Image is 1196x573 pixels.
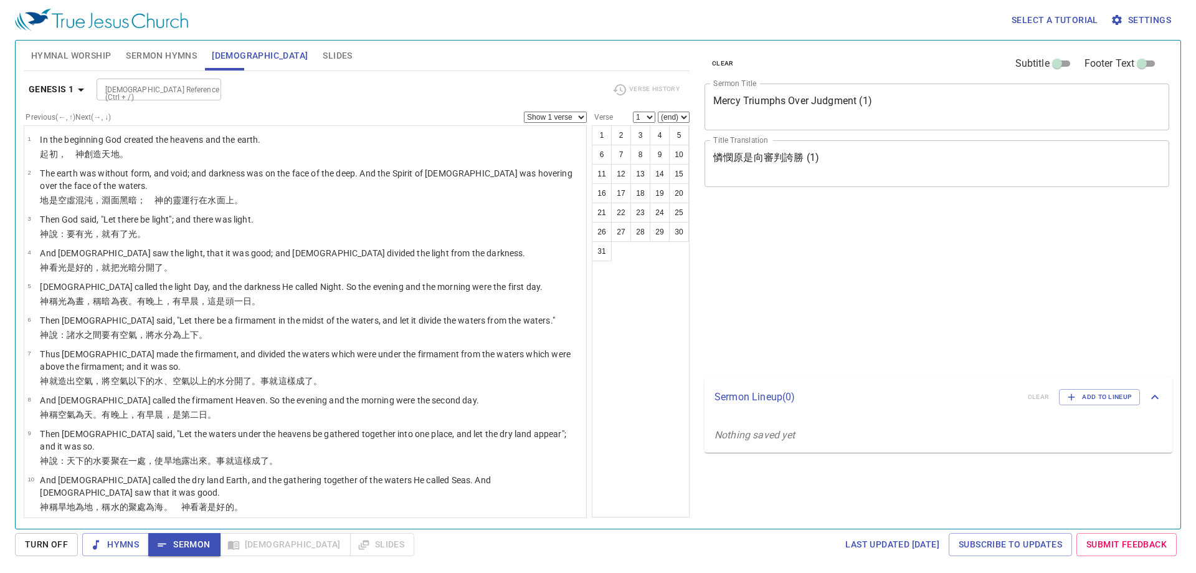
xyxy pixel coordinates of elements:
span: Subscribe to Updates [959,537,1062,552]
button: 29 [650,222,670,242]
wh1961: 空虛 [58,195,243,205]
wh559: ：要有 [58,229,146,239]
span: Turn Off [25,537,68,552]
wh216: 為晝 [67,296,260,306]
button: 1 [592,125,612,145]
p: 神 [40,455,582,467]
textarea: 憐憫原是向審判誇勝 (1) [713,152,1160,175]
button: 25 [669,203,689,223]
div: Sermon Lineup(0)clearAdd to Lineup [705,377,1172,418]
button: Add to Lineup [1059,389,1140,405]
input: Type Bible Reference [100,82,197,97]
wh7307: 運行 [181,195,243,205]
span: Slides [323,48,352,64]
wh6213: 空氣 [75,376,322,386]
wh7200: 是好的 [207,502,243,512]
wh3220: 。 神 [164,502,243,512]
wh1961: 光 [84,229,146,239]
iframe: from-child [700,200,1078,372]
wh7549: 以上 [190,376,322,386]
wh7363: 在水 [199,195,243,205]
button: 22 [611,203,631,223]
wh914: 為上下。 [173,330,208,340]
wh4325: 之間 [84,330,207,340]
button: 27 [611,222,631,242]
wh3004: 為地 [75,502,243,512]
button: 9 [650,145,670,165]
button: Genesis 1 [24,78,94,101]
a: Submit Feedback [1076,533,1177,556]
button: 30 [669,222,689,242]
button: Hymns [82,533,149,556]
p: Then [DEMOGRAPHIC_DATA] said, "Let the waters under the heavens be gathered together into one pla... [40,428,582,453]
button: 2 [611,125,631,145]
span: 10 [27,476,34,483]
wh430: 的靈 [164,195,243,205]
wh559: ：諸水 [58,330,208,340]
a: Subscribe to Updates [949,533,1072,556]
wh5921: 的水 [207,376,322,386]
wh6153: ，有早晨 [164,296,261,306]
button: 28 [630,222,650,242]
wh776: ，稱 [93,502,243,512]
wh3004: 地露出來 [173,456,278,466]
span: 3 [27,215,31,222]
wh259: 日 [243,296,260,306]
span: Subtitle [1015,56,1050,71]
wh1242: ，是第二 [164,410,217,420]
wh4725: ，使旱 [146,456,278,466]
wh8414: 混沌 [75,195,243,205]
button: 8 [630,145,650,165]
wh430: 稱 [49,502,243,512]
wh7121: 水 [111,502,243,512]
wh559: ：天 [58,456,278,466]
button: 11 [592,164,612,184]
span: 5 [27,282,31,289]
span: Last updated [DATE] [845,537,939,552]
wh7121: 光 [58,296,261,306]
button: 20 [669,183,689,203]
a: Last updated [DATE] [840,533,944,556]
button: 18 [630,183,650,203]
span: [DEMOGRAPHIC_DATA] [212,48,308,64]
button: 26 [592,222,612,242]
span: 4 [27,249,31,256]
wh216: 是好的 [67,262,173,272]
wh430: 就造出 [49,376,323,386]
span: Hymns [92,537,139,552]
button: 23 [630,203,650,223]
wh7549: 為天 [75,410,216,420]
wh5921: 。 [234,195,243,205]
p: 神 [40,228,254,240]
wh430: 看著 [190,502,243,512]
span: 1 [27,135,31,142]
span: 7 [27,350,31,357]
wh216: 暗 [128,262,173,272]
wh8145: 日 [199,410,216,420]
wh413: 一 [128,456,278,466]
span: Select a tutorial [1012,12,1098,28]
span: Settings [1113,12,1171,28]
p: 起初 [40,148,260,160]
wh7549: 以下 [128,376,322,386]
wh430: 看 [49,262,173,272]
p: Then God said, "Let there be light"; and there was light. [40,213,254,226]
wh8478: 的水 [146,376,322,386]
button: 6 [592,145,612,165]
button: 21 [592,203,612,223]
span: Sermon Hymns [126,48,197,64]
button: 14 [650,164,670,184]
wh7549: ，將空氣 [93,376,322,386]
button: 12 [611,164,631,184]
p: 神 [40,329,555,341]
wh3651: 。 [313,376,322,386]
span: Footer Text [1084,56,1135,71]
wh1242: ，這是頭一 [199,296,260,306]
span: Sermon [158,537,210,552]
wh6153: ，有早晨 [128,410,217,420]
wh4325: 分開了 [225,376,323,386]
button: 17 [611,183,631,203]
wh430: 創造 [84,149,128,159]
b: Genesis 1 [29,82,74,97]
wh3117: 。 [207,410,216,420]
